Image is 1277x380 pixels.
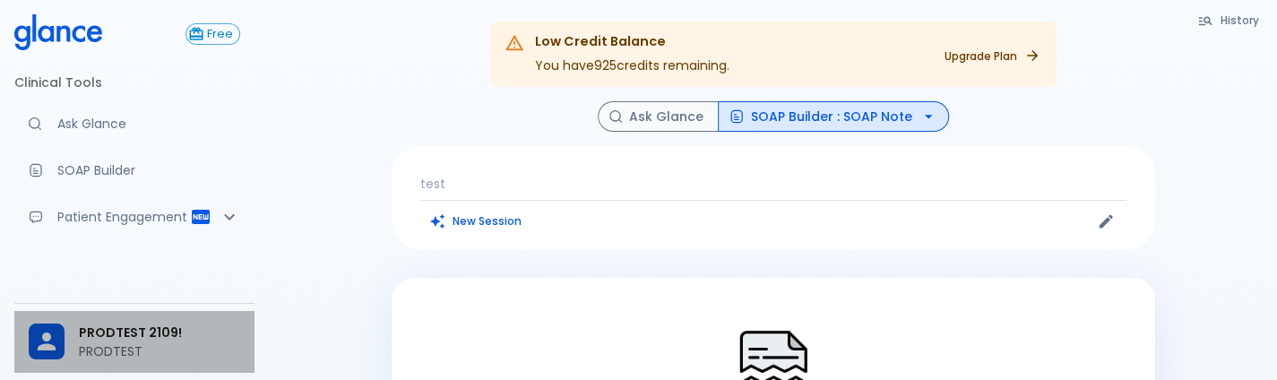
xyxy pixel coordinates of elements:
[420,175,1126,193] p: test
[14,311,255,373] div: PRODTEST 2109!PRODTEST
[598,101,719,133] button: Ask Glance
[14,61,255,104] li: Clinical Tools
[1092,208,1119,235] button: Edit
[1188,7,1270,33] button: History
[420,208,532,234] button: Clears all inputs and results.
[186,23,255,45] a: Click to view or change your subscription
[535,27,729,82] div: You have 925 credits remaining.
[186,23,240,45] button: Free
[57,115,240,133] p: Ask Glance
[14,104,255,143] a: Moramiz: Find ICD10AM codes instantly
[14,244,255,283] a: Advanced note-taking
[57,161,240,179] p: SOAP Builder
[718,101,949,133] button: SOAP Builder : SOAP Note
[934,43,1049,69] a: Upgrade Plan
[79,342,240,360] p: PRODTEST
[535,32,729,52] div: Low Credit Balance
[14,197,255,237] div: Patient Reports & Referrals
[201,28,239,41] span: Free
[57,208,190,226] p: Patient Engagement
[79,324,240,342] span: PRODTEST 2109!
[14,151,255,190] a: Docugen: Compose a clinical documentation in seconds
